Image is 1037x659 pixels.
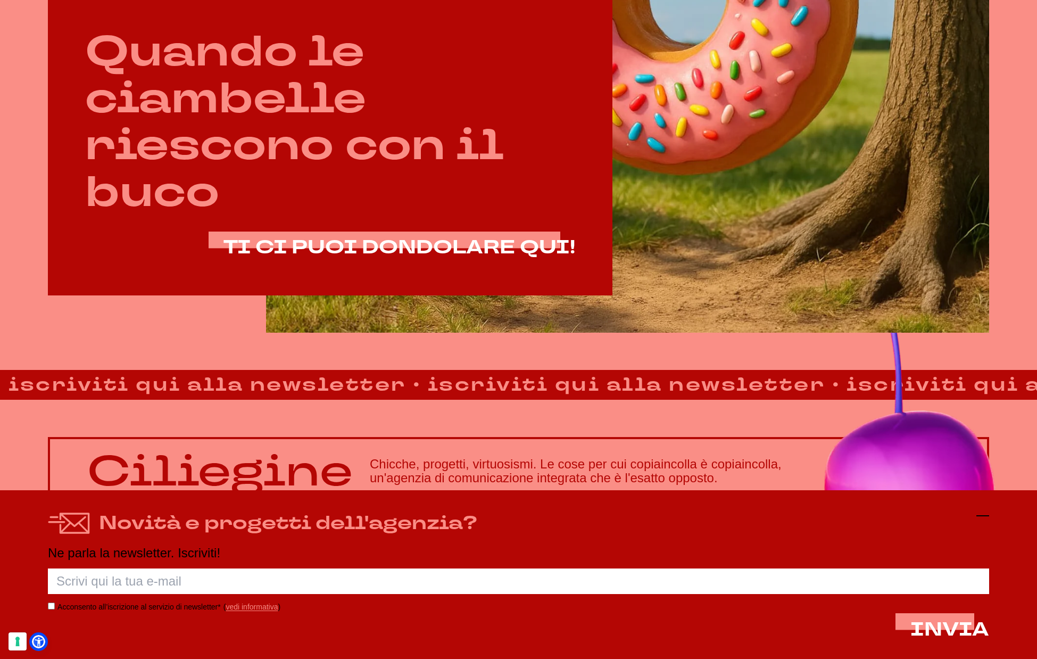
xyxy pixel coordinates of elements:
[99,509,477,538] h4: Novità e progetti dell'agenzia?
[87,448,353,495] p: Ciliegine
[57,603,221,611] label: Acconsento all’iscrizione al servizio di newsletter*
[226,603,278,611] a: vedi informativa
[223,603,280,611] span: ( )
[910,620,989,640] button: INVIA
[910,617,989,642] span: INVIA
[32,635,45,648] a: Open Accessibility Menu
[48,569,989,594] input: Scrivi qui la tua e-mail
[48,546,989,559] p: Ne parla la newsletter. Iscriviti!
[403,371,818,399] strong: iscriviti qui alla newsletter
[85,29,575,216] h2: Quando le ciambelle riescono con il buco
[223,237,575,258] a: TI CI PUOI DONDOLARE QUI!
[9,632,27,650] button: Le tue preferenze relative al consenso per le tecnologie di tracciamento
[223,235,575,260] span: TI CI PUOI DONDOLARE QUI!
[370,457,950,485] h3: Chicche, progetti, virtuosismi. Le cose per cui copiaincolla è copiaincolla, un'agenzia di comuni...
